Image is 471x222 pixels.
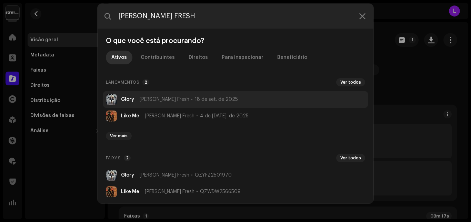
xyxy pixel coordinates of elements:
strong: Glory [121,172,134,178]
button: Ver mais [106,132,132,140]
span: 18 de set. de 2025 [195,97,238,102]
div: Ativos [111,51,127,64]
strong: Like Me [121,113,139,119]
span: Ver mais [110,133,128,139]
span: [PERSON_NAME] Fresh [145,189,194,194]
span: QZYFZ2501970 [195,172,232,178]
span: 4 de [DATE]. de 2025 [200,113,249,119]
div: Beneficiário [277,51,307,64]
strong: Like Me [121,189,139,194]
span: Ver todos [340,155,361,161]
div: Contribuintes [141,51,175,64]
strong: Glory [121,97,134,102]
p-badge: 2 [124,155,131,161]
img: afa637af-d241-427d-9a60-3ec732af422d [106,170,117,181]
span: [PERSON_NAME] Fresh [145,113,194,119]
span: Ver todos [340,80,361,85]
p-badge: 2 [142,79,149,85]
span: Faixas [106,154,121,162]
input: Pesquisa [98,4,373,29]
span: Lançamentos [106,78,140,86]
div: Direitos [189,51,208,64]
button: Ver todos [336,154,365,162]
span: QZWDW2566509 [200,189,241,194]
div: Para inspecionar [222,51,263,64]
img: ee35a9f2-d6f3-46a2-b9bb-3ac8555513a0 [106,186,117,197]
div: O que você está procurando? [103,37,368,45]
span: [PERSON_NAME] Fresh [140,172,189,178]
span: [PERSON_NAME] Fresh [140,97,189,102]
img: afa637af-d241-427d-9a60-3ec732af422d [106,94,117,105]
img: ee35a9f2-d6f3-46a2-b9bb-3ac8555513a0 [106,110,117,121]
button: Ver todos [336,78,365,86]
